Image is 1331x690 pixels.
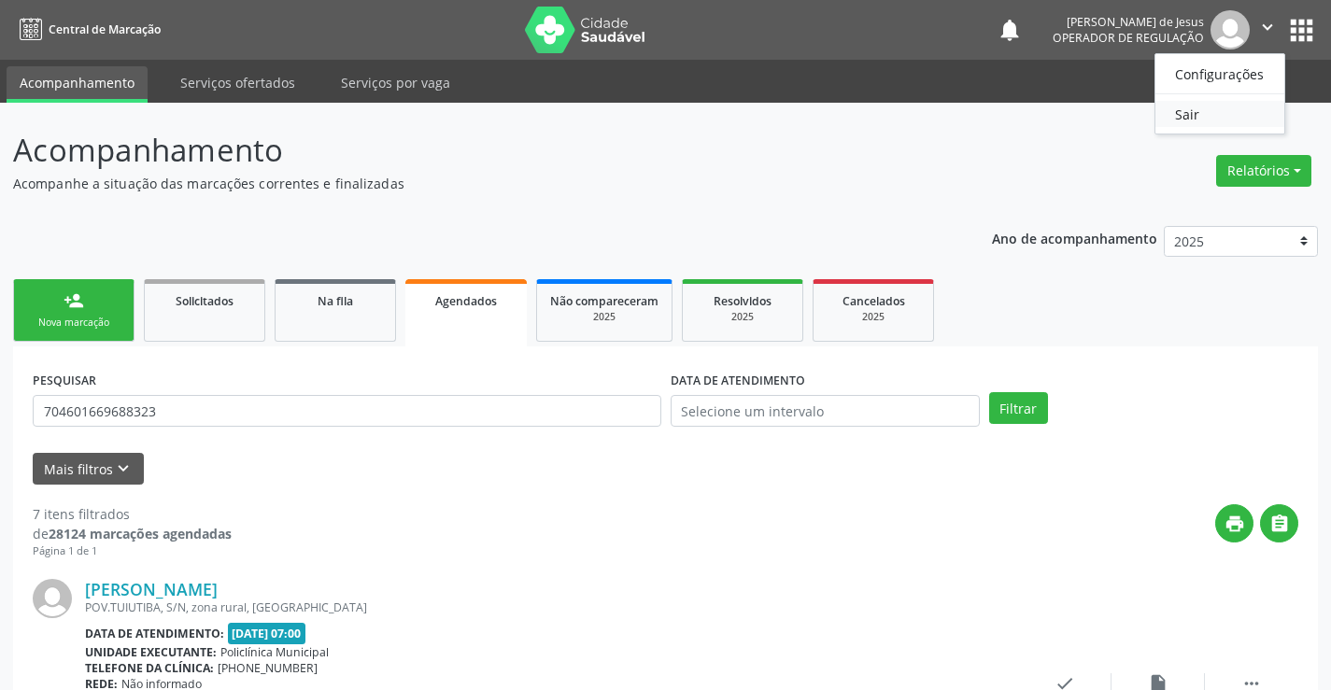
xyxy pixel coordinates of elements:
[671,395,980,427] input: Selecione um intervalo
[85,579,218,599] a: [PERSON_NAME]
[113,458,134,479] i: keyboard_arrow_down
[671,366,805,395] label: DATA DE ATENDIMENTO
[1211,10,1250,49] img: img
[1260,504,1298,542] button: 
[1216,155,1311,187] button: Relatórios
[989,392,1048,424] button: Filtrar
[49,525,232,542] strong: 28124 marcações agendadas
[13,174,927,193] p: Acompanhe a situação das marcações correntes e finalizadas
[33,543,232,559] div: Página 1 de 1
[1053,30,1204,46] span: Operador de regulação
[27,316,120,330] div: Nova marcação
[1225,514,1245,534] i: print
[64,290,84,311] div: person_add
[7,66,148,103] a: Acompanhamento
[33,395,661,427] input: Nome, CNS
[997,17,1023,43] button: notifications
[714,293,772,309] span: Resolvidos
[220,644,329,660] span: Policlínica Municipal
[85,626,224,641] b: Data de atendimento:
[1053,14,1204,30] div: [PERSON_NAME] de Jesus
[1155,101,1284,127] a: Sair
[85,644,217,660] b: Unidade executante:
[435,293,497,309] span: Agendados
[1215,504,1253,542] button: print
[1154,53,1285,134] ul: 
[13,127,927,174] p: Acompanhamento
[318,293,353,309] span: Na fila
[328,66,463,99] a: Serviços por vaga
[1250,10,1285,49] button: 
[1269,514,1290,534] i: 
[550,293,658,309] span: Não compareceram
[13,14,161,45] a: Central de Marcação
[842,293,905,309] span: Cancelados
[228,623,306,644] span: [DATE] 07:00
[696,310,789,324] div: 2025
[550,310,658,324] div: 2025
[1257,17,1278,37] i: 
[1285,14,1318,47] button: apps
[176,293,234,309] span: Solicitados
[218,660,318,676] span: [PHONE_NUMBER]
[33,524,232,543] div: de
[1155,61,1284,87] a: Configurações
[827,310,920,324] div: 2025
[85,660,214,676] b: Telefone da clínica:
[33,453,144,486] button: Mais filtroskeyboard_arrow_down
[49,21,161,37] span: Central de Marcação
[33,504,232,524] div: 7 itens filtrados
[33,579,72,618] img: img
[167,66,308,99] a: Serviços ofertados
[33,366,96,395] label: PESQUISAR
[992,226,1157,249] p: Ano de acompanhamento
[85,599,1018,615] div: POV.TUIUTIBA, S/N, zona rural, [GEOGRAPHIC_DATA]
